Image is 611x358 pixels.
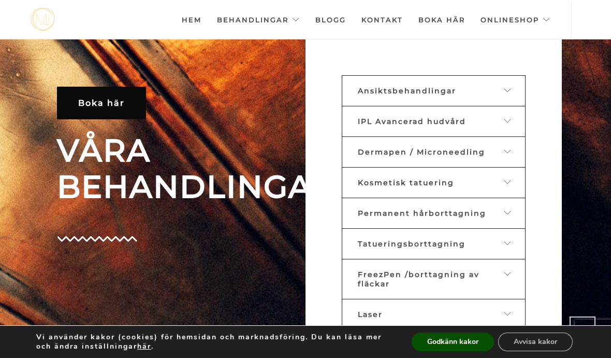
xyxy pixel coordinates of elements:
button: Godkänn kakor [412,333,494,351]
a: mjstudio mjstudio mjstudio [31,8,55,31]
span: IPL Avancerad hudvård [358,117,466,126]
span: BEHANDLINGAR [57,169,298,205]
a: Boka här [57,87,146,119]
a: Hem [182,2,201,38]
a: Tatueringsborttagning [342,228,526,259]
a: Blogg [315,2,346,38]
img: mjstudio [31,8,55,31]
span: FreezPen /borttagning av fläckar [358,270,479,288]
span: Permanent hårborttagning [358,209,486,218]
a: Laser [342,299,526,330]
span: Tatueringsborttagning [358,239,465,249]
span: Dermapen / Microneedling [358,147,485,157]
span: Boka här [78,98,125,108]
button: här [137,342,151,351]
a: FreezPen /borttagning av fläckar [342,259,526,299]
a: Permanent hårborttagning [342,198,526,229]
a: Boka här [418,2,465,38]
a: IPL Avancerad hudvård [342,106,526,137]
span: Laser [358,310,383,319]
img: Group-4-copy-8 [57,236,137,242]
a: Behandlingar [217,2,300,38]
a: Kontakt [361,2,403,38]
button: Avvisa kakor [498,333,573,351]
span: Ansiktsbehandlingar [358,86,456,95]
a: Onlineshop [481,2,550,38]
p: Vi använder kakor (cookies) för hemsidan och marknadsföring. Du kan läsa mer och ändra inställnin... [36,333,391,351]
a: Ansiktsbehandlingar [342,75,526,106]
span: VÅRA [57,132,298,169]
span: Kosmetisk tatuering [358,178,454,187]
a: Kosmetisk tatuering [342,167,526,198]
a: Dermapen / Microneedling [342,136,526,168]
